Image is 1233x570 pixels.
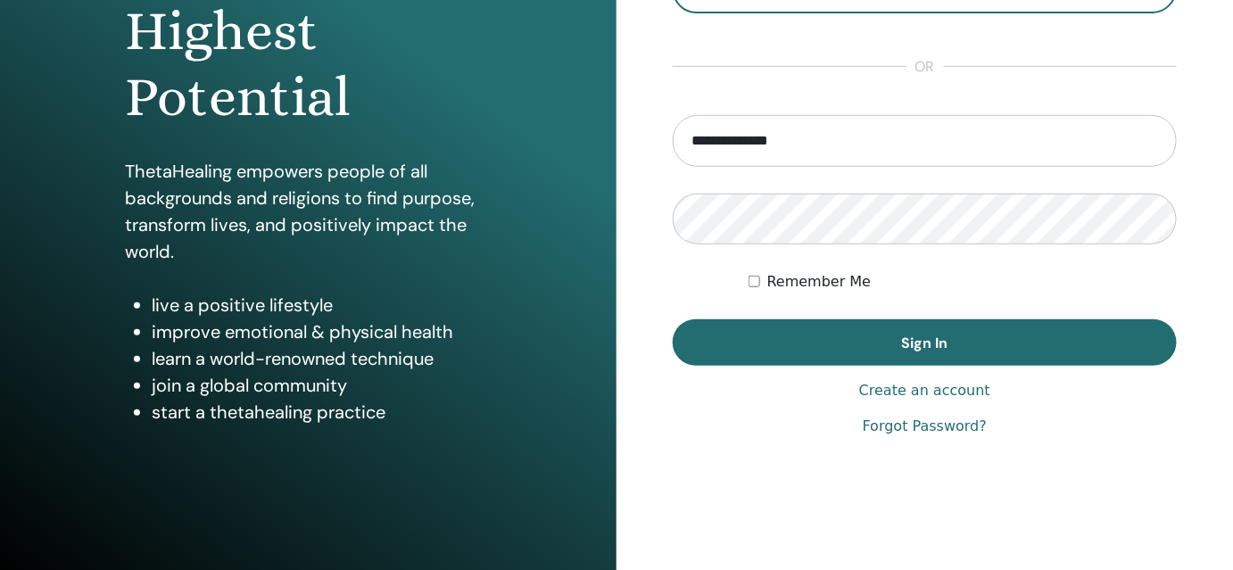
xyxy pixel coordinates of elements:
[125,158,492,265] p: ThetaHealing empowers people of all backgrounds and religions to find purpose, transform lives, a...
[906,56,944,78] span: or
[673,319,1177,366] button: Sign In
[152,399,492,425] li: start a thetahealing practice
[152,318,492,345] li: improve emotional & physical health
[749,271,1177,293] div: Keep me authenticated indefinitely or until I manually logout
[902,334,948,352] span: Sign In
[152,292,492,318] li: live a positive lifestyle
[863,416,987,437] a: Forgot Password?
[859,380,990,401] a: Create an account
[152,345,492,372] li: learn a world-renowned technique
[767,271,872,293] label: Remember Me
[152,372,492,399] li: join a global community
